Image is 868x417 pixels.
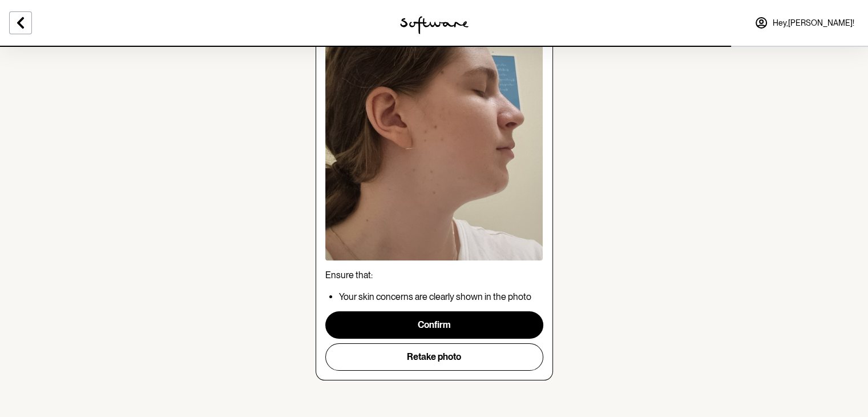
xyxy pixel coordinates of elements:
button: Confirm [325,311,543,339]
p: Ensure that: [325,270,543,280]
button: Retake photo [325,343,543,371]
span: Hey, [PERSON_NAME] ! [773,18,854,28]
img: software logo [400,16,469,34]
a: Hey,[PERSON_NAME]! [748,9,861,37]
p: Your skin concerns are clearly shown in the photo [339,291,543,302]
